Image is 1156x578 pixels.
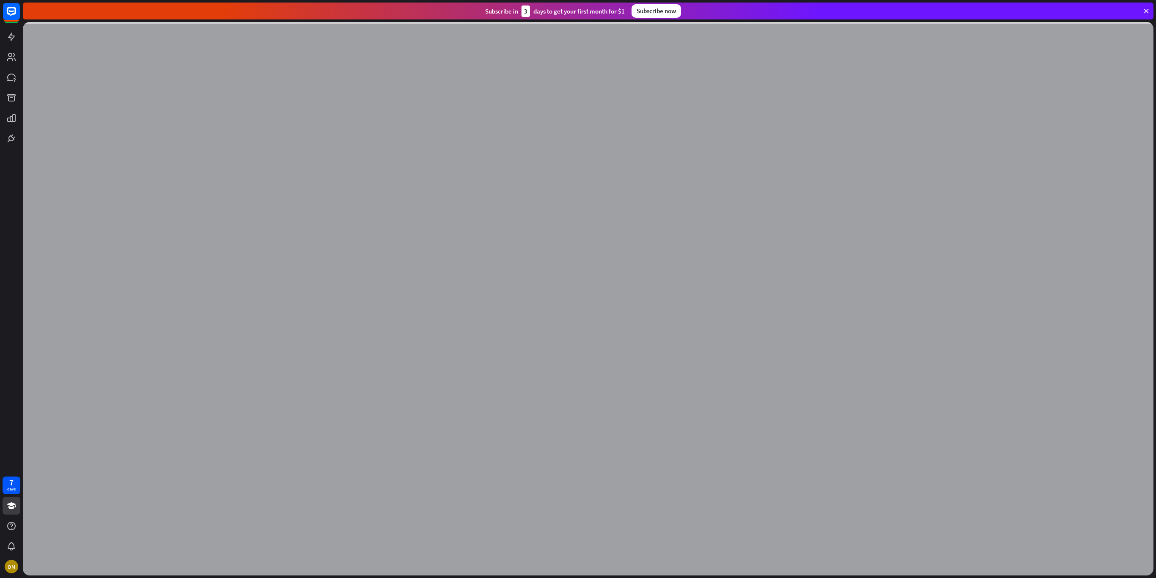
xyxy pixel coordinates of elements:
[3,477,20,494] a: 7 days
[7,486,16,492] div: days
[5,560,18,573] div: DM
[485,5,625,17] div: Subscribe in days to get your first month for $1
[9,479,14,486] div: 7
[521,5,530,17] div: 3
[632,4,681,18] div: Subscribe now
